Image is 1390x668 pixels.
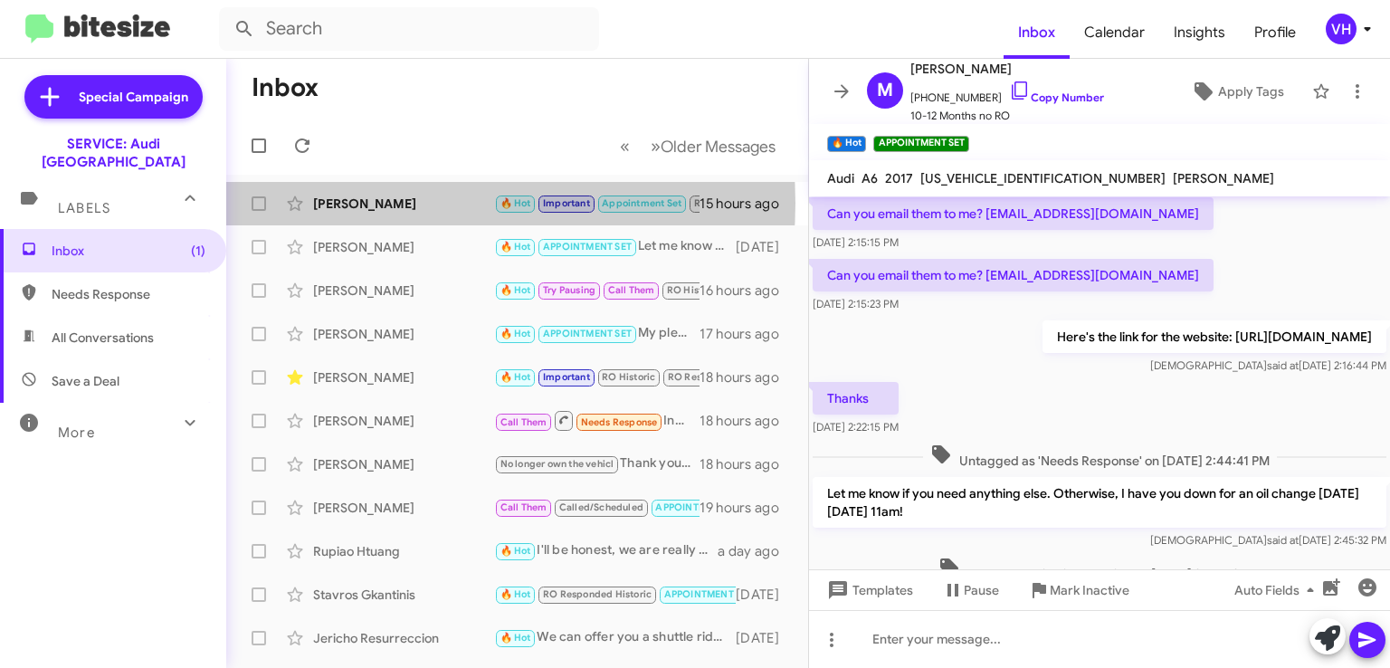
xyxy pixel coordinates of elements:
[1170,75,1303,108] button: Apply Tags
[661,137,776,157] span: Older Messages
[52,242,205,260] span: Inbox
[500,632,531,644] span: 🔥 Hot
[1267,358,1299,372] span: said at
[694,197,747,209] span: RO Historic
[608,284,655,296] span: Call Them
[1150,358,1386,372] span: [DEMOGRAPHIC_DATA] [DATE] 2:16:44 PM
[700,325,794,343] div: 17 hours ago
[494,367,700,387] div: Can you provide your current mileage or an estimate of it? Is it the front or rear brake pads and...
[494,497,700,518] div: Inbound Call
[1326,14,1357,44] div: VH
[885,170,913,186] span: 2017
[1009,91,1104,104] a: Copy Number
[313,368,494,386] div: [PERSON_NAME]
[862,170,878,186] span: A6
[500,545,531,557] span: 🔥 Hot
[543,284,595,296] span: Try Pausing
[609,128,641,165] button: Previous
[1042,320,1386,353] p: Here's the link for the website: [URL][DOMAIN_NAME]
[494,540,718,561] div: I'll be honest, we are really backed up on cars in service this week- short on technicians. It ma...
[1004,6,1070,59] a: Inbox
[313,542,494,560] div: Rupiao Htuang
[873,136,968,152] small: APPOINTMENT SET
[1159,6,1240,59] a: Insights
[651,135,661,157] span: »
[827,170,854,186] span: Audi
[500,241,531,253] span: 🔥 Hot
[494,323,700,344] div: My pleasure
[313,282,494,300] div: [PERSON_NAME]
[813,197,1214,230] p: Can you email them to me? [EMAIL_ADDRESS][DOMAIN_NAME]
[1070,6,1159,59] a: Calendar
[500,371,531,383] span: 🔥 Hot
[700,195,794,213] div: 15 hours ago
[500,458,614,470] span: No longer own the vehicl
[1240,6,1310,59] a: Profile
[667,284,720,296] span: RO Historic
[813,420,899,434] span: [DATE] 2:22:15 PM
[252,73,319,102] h1: Inbox
[736,238,794,256] div: [DATE]
[494,409,700,432] div: Inbound Call
[313,629,494,647] div: Jericho Resurreccion
[494,193,700,214] div: Apologies for the delay. I have 78k miles on the car. Can I bring it in [DATE]?
[313,586,494,604] div: Stavros Gkantinis
[500,197,531,209] span: 🔥 Hot
[877,76,893,105] span: M
[655,501,744,513] span: APPOINTMENT SET
[736,586,794,604] div: [DATE]
[52,285,205,303] span: Needs Response
[581,416,658,428] span: Needs Response
[813,235,899,249] span: [DATE] 2:15:15 PM
[1310,14,1370,44] button: VH
[494,627,736,648] div: We can offer you a shuttle ride within a 12 miles radius, otherwise we will have to try for anoth...
[718,542,794,560] div: a day ago
[500,588,531,600] span: 🔥 Hot
[700,368,794,386] div: 18 hours ago
[58,200,110,216] span: Labels
[910,80,1104,107] span: [PHONE_NUMBER]
[500,284,531,296] span: 🔥 Hot
[313,195,494,213] div: [PERSON_NAME]
[1220,574,1336,606] button: Auto Fields
[58,425,95,441] span: More
[664,588,753,600] span: APPOINTMENT SET
[602,197,681,209] span: Appointment Set
[1218,75,1284,108] span: Apply Tags
[313,325,494,343] div: [PERSON_NAME]
[494,280,700,301] div: Standard Maintenance (a long list- which includes an oil & filter change), Air Cleaner - Clean ho...
[494,584,736,605] div: Hi, I just tried your phone number online but couldn't get through, can you give me a call?
[500,328,531,339] span: 🔥 Hot
[494,236,736,257] div: Let me know if you need anything else. Otherwise, I have you down for an oil change [DATE][DATE] ...
[813,382,899,415] p: Thanks
[910,107,1104,125] span: 10-12 Months no RO
[313,238,494,256] div: [PERSON_NAME]
[79,88,188,106] span: Special Campaign
[813,477,1386,528] p: Let me know if you need anything else. Otherwise, I have you down for an oil change [DATE][DATE] ...
[191,242,205,260] span: (1)
[543,197,590,209] span: Important
[494,453,700,474] div: Thank you for getting back to me. I will update my records.
[923,444,1277,470] span: Untagged as 'Needs Response' on [DATE] 2:44:41 PM
[700,455,794,473] div: 18 hours ago
[219,7,599,51] input: Search
[809,574,928,606] button: Templates
[52,329,154,347] span: All Conversations
[543,328,632,339] span: APPOINTMENT SET
[559,501,643,513] span: Called/Scheduled
[602,371,655,383] span: RO Historic
[700,499,794,517] div: 19 hours ago
[640,128,786,165] button: Next
[313,412,494,430] div: [PERSON_NAME]
[543,241,632,253] span: APPOINTMENT SET
[964,574,999,606] span: Pause
[824,574,913,606] span: Templates
[24,75,203,119] a: Special Campaign
[736,629,794,647] div: [DATE]
[700,412,794,430] div: 18 hours ago
[928,574,1014,606] button: Pause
